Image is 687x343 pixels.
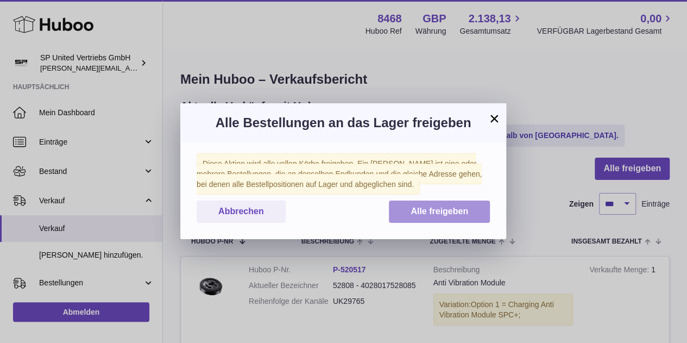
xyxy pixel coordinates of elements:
[218,207,264,216] span: Abbrechen
[197,114,490,132] h3: Alle Bestellungen an das Lager freigeben
[197,153,482,195] span: Diese Aktion wird alle vollen Körbe freigeben. Ein [PERSON_NAME] ist eine oder mehrere Bestellung...
[197,201,286,223] button: Abbrechen
[389,201,490,223] button: Alle freigeben
[488,112,501,125] button: ×
[411,207,468,216] span: Alle freigeben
